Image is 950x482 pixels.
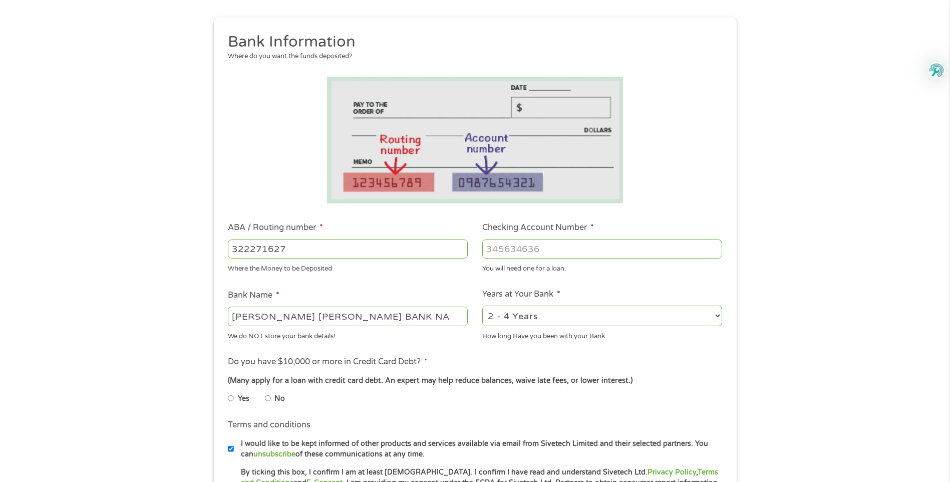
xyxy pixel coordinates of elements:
label: Years at Your Bank [482,289,560,300]
input: 263177916 [228,239,468,259]
div: How long Have you been with your Bank [482,328,722,341]
h2: Bank Information [228,32,715,52]
input: 345634636 [482,239,722,259]
div: Where the Money to be Deposited [228,261,468,274]
a: unsubscribe [253,450,295,458]
label: Bank Name [228,290,279,301]
div: You will need one for a loan. [482,261,722,274]
div: Where do you want the funds deposited? [228,52,715,62]
label: Yes [238,393,249,404]
div: We do NOT store your bank details! [228,328,468,341]
img: Routing number location [327,77,623,203]
label: Do you have $10,000 or more in Credit Card Debt? [228,357,428,367]
div: (Many apply for a loan with credit card debt. An expert may help reduce balances, waive late fees... [228,375,722,386]
label: Checking Account Number [482,222,594,233]
label: ABA / Routing number [228,222,323,233]
a: Privacy Policy [648,468,696,476]
label: No [274,393,285,404]
label: Terms and conditions [228,420,310,430]
label: I would like to be kept informed of other products and services available via email from Sivetech... [234,438,725,460]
